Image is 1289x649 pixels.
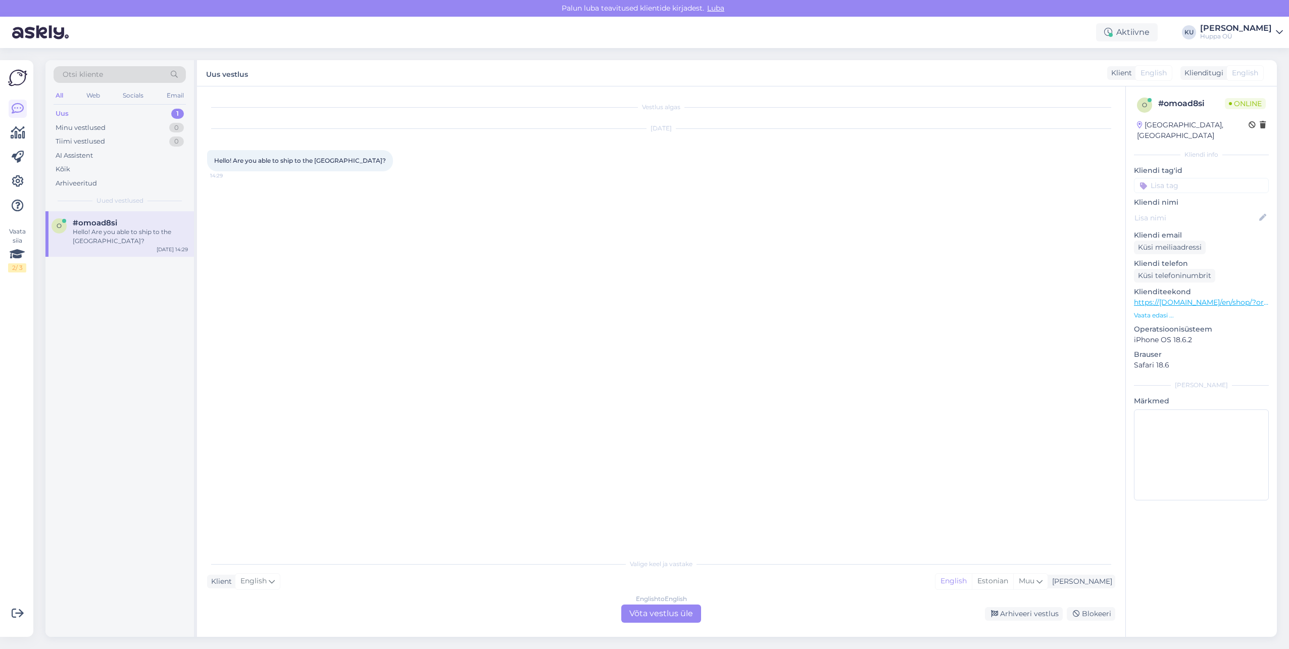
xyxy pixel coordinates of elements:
span: English [1141,68,1167,78]
div: Vestlus algas [207,103,1115,112]
div: [GEOGRAPHIC_DATA], [GEOGRAPHIC_DATA] [1137,120,1249,141]
div: English to English [636,594,687,604]
p: Kliendi tag'id [1134,165,1269,176]
div: Kliendi info [1134,150,1269,159]
label: Uus vestlus [206,66,248,80]
div: 0 [169,136,184,147]
p: Kliendi nimi [1134,197,1269,208]
div: [PERSON_NAME] [1134,381,1269,390]
div: AI Assistent [56,151,93,161]
div: [PERSON_NAME] [1048,576,1112,587]
span: o [57,222,62,229]
p: Kliendi telefon [1134,258,1269,269]
span: Otsi kliente [63,69,103,80]
div: Vaata siia [8,227,26,272]
p: iPhone OS 18.6.2 [1134,335,1269,345]
div: Arhiveeritud [56,178,97,189]
div: Küsi telefoninumbrit [1134,269,1215,283]
div: Hello! Are you able to ship to the [GEOGRAPHIC_DATA]? [73,227,188,246]
div: Küsi meiliaadressi [1134,241,1206,254]
div: All [54,89,65,102]
span: Uued vestlused [96,196,143,205]
div: Blokeeri [1067,607,1115,621]
div: Estonian [972,574,1013,589]
span: Muu [1019,576,1034,585]
div: # omoad8si [1158,98,1225,110]
div: Klient [1107,68,1132,78]
div: Klienditugi [1180,68,1223,78]
div: English [935,574,972,589]
div: 0 [169,123,184,133]
input: Lisa nimi [1134,212,1257,223]
div: Web [84,89,102,102]
div: Tiimi vestlused [56,136,105,147]
div: 1 [171,109,184,119]
div: [PERSON_NAME] [1200,24,1272,32]
span: 14:29 [210,172,248,179]
p: Kliendi email [1134,230,1269,241]
div: Aktiivne [1096,23,1158,41]
div: Kõik [56,164,70,174]
span: English [1232,68,1258,78]
span: Online [1225,98,1266,109]
span: #omoad8si [73,218,117,227]
div: Huppa OÜ [1200,32,1272,40]
div: 2 / 3 [8,263,26,272]
div: Arhiveeri vestlus [985,607,1063,621]
div: Klient [207,576,232,587]
div: [DATE] [207,124,1115,133]
span: o [1142,101,1147,109]
div: KU [1182,25,1196,39]
p: Brauser [1134,349,1269,360]
div: Minu vestlused [56,123,106,133]
img: Askly Logo [8,68,27,87]
input: Lisa tag [1134,178,1269,193]
span: English [240,576,267,587]
span: Hello! Are you able to ship to the [GEOGRAPHIC_DATA]? [214,157,386,164]
div: Võta vestlus üle [621,605,701,623]
div: [DATE] 14:29 [157,246,188,253]
span: Luba [704,4,727,13]
p: Vaata edasi ... [1134,311,1269,320]
div: Uus [56,109,69,119]
p: Operatsioonisüsteem [1134,324,1269,335]
p: Safari 18.6 [1134,360,1269,370]
div: Socials [121,89,145,102]
div: Valige keel ja vastake [207,560,1115,569]
a: [PERSON_NAME]Huppa OÜ [1200,24,1283,40]
div: Email [165,89,186,102]
p: Märkmed [1134,396,1269,406]
p: Klienditeekond [1134,287,1269,297]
